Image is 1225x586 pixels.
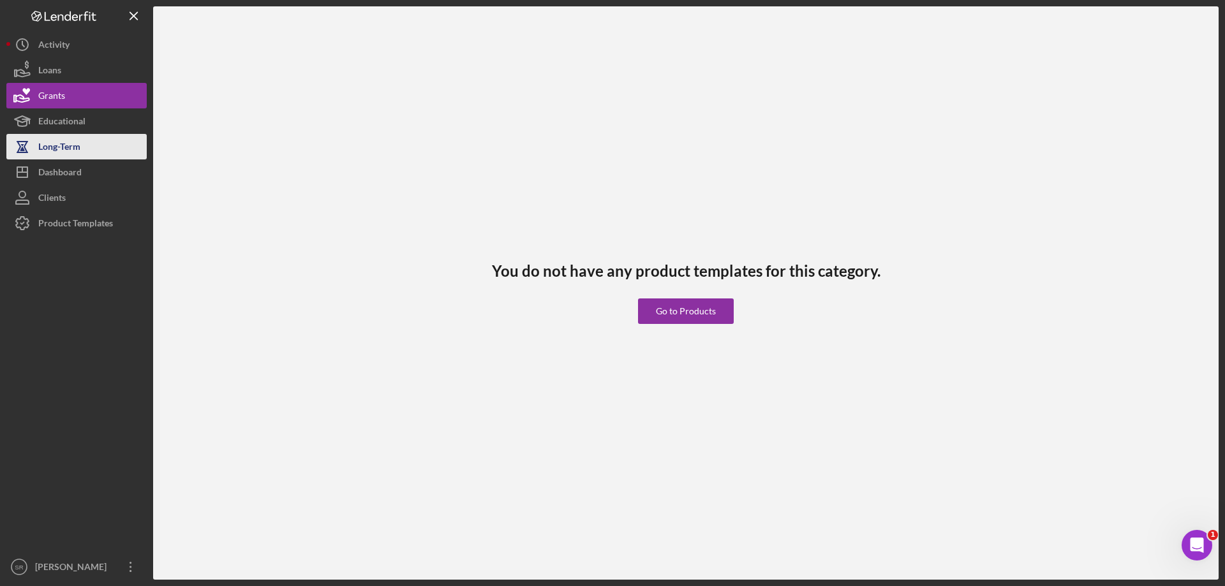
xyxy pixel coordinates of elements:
[6,108,147,134] button: Educational
[38,108,85,137] div: Educational
[38,159,82,188] div: Dashboard
[638,298,734,324] button: Go to Products
[6,159,147,185] button: Dashboard
[38,134,80,163] div: Long-Term
[656,298,716,324] div: Go to Products
[6,134,147,159] button: Long-Term
[1208,530,1218,540] span: 1
[638,279,734,324] a: Go to Products
[38,57,61,86] div: Loans
[38,83,65,112] div: Grants
[15,564,23,571] text: SR
[6,554,147,580] button: SR[PERSON_NAME]
[38,210,113,239] div: Product Templates
[32,554,115,583] div: [PERSON_NAME]
[6,57,147,83] button: Loans
[1182,530,1212,560] iframe: Intercom live chat
[492,262,880,280] h3: You do not have any product templates for this category.
[6,185,147,210] button: Clients
[38,185,66,214] div: Clients
[6,32,147,57] button: Activity
[6,210,147,236] button: Product Templates
[6,83,147,108] button: Grants
[38,32,70,61] div: Activity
